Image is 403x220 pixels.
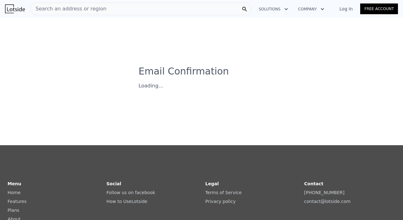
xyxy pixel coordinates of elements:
a: [PHONE_NUMBER] [304,190,344,195]
a: Privacy policy [205,199,236,204]
a: Log In [332,6,360,12]
span: Search an address or region [31,5,106,13]
a: Plans [8,208,19,213]
button: Solutions [254,3,293,15]
button: Company [293,3,329,15]
a: Features [8,199,26,204]
a: Free Account [360,3,398,14]
a: contact@lotside.com [304,199,350,204]
a: Terms of Service [205,190,241,195]
strong: Contact [304,181,323,186]
a: Follow us on facebook [106,190,155,195]
a: How to UseLotside [106,199,147,204]
div: Loading... [139,82,264,90]
a: Home [8,190,20,195]
strong: Menu [8,181,21,186]
strong: Social [106,181,121,186]
strong: Legal [205,181,219,186]
img: Lotside [5,4,25,13]
h3: Email Confirmation [139,66,264,77]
